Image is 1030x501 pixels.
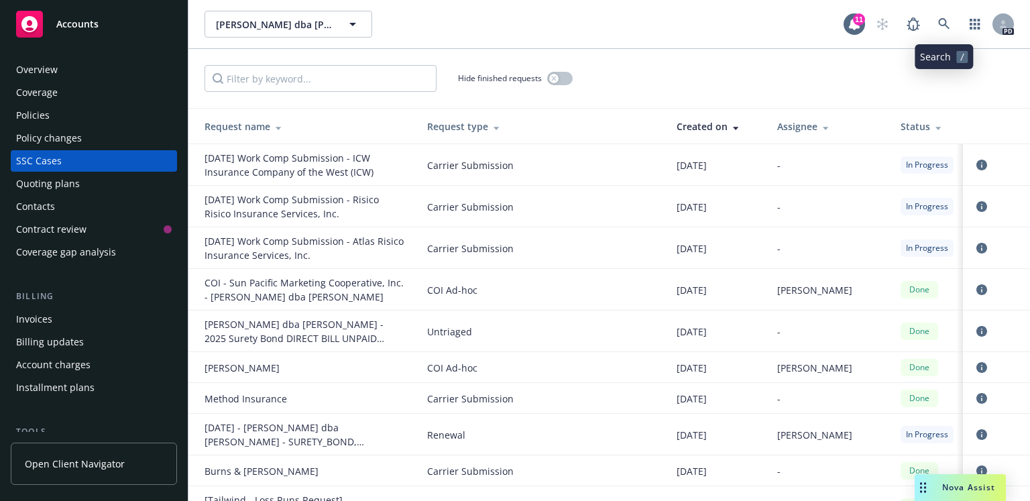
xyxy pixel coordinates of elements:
a: circleInformation [974,427,990,443]
div: Account charges [16,354,91,376]
div: Method Insurance [205,392,406,406]
span: Renewal [427,428,655,442]
div: 10/28/25 Work Comp Submission - ICW Insurance Company of the West (ICW) [205,151,406,179]
div: Created on [677,119,756,133]
div: Request name [205,119,406,133]
span: [PERSON_NAME] [777,428,852,442]
a: Quoting plans [11,173,177,194]
div: Contract review [16,219,87,240]
span: In Progress [906,429,948,441]
button: [PERSON_NAME] dba [PERSON_NAME] [205,11,372,38]
div: 11 [853,13,865,25]
div: Billing updates [16,331,84,353]
div: Policy changes [16,127,82,149]
span: [DATE] [677,325,707,339]
span: [DATE] [677,428,707,442]
a: Contract review [11,219,177,240]
div: Overview [16,59,58,80]
a: Switch app [962,11,988,38]
a: Accounts [11,5,177,43]
div: 10/04/25 - Cisneros, Aniceto dba Cisneros Ag - SURETY_BOND, WORKERS_COMPENSATION, GENERAL_LIABILITY [205,421,406,449]
div: - [777,392,879,406]
span: Carrier Submission [427,158,655,172]
a: Overview [11,59,177,80]
span: [DATE] [677,158,707,172]
span: Done [906,392,933,404]
span: Hide finished requests [458,72,542,84]
span: [DATE] [677,464,707,478]
a: Policy changes [11,127,177,149]
div: - [777,158,879,172]
div: - [777,200,879,214]
a: circleInformation [974,199,990,215]
div: Policies [16,105,50,126]
span: [PERSON_NAME] [777,361,852,375]
button: Nova Assist [915,474,1006,501]
div: Coverage gap analysis [16,241,116,263]
span: COI Ad-hoc [427,361,655,375]
span: Carrier Submission [427,392,655,406]
span: Done [906,325,933,337]
a: circleInformation [974,282,990,298]
a: circleInformation [974,157,990,173]
div: Status [901,119,980,133]
a: circleInformation [974,463,990,479]
div: Drag to move [915,474,931,501]
a: Contacts [11,196,177,217]
a: circleInformation [974,359,990,376]
div: SSC Cases [16,150,62,172]
a: Billing updates [11,331,177,353]
div: Contacts [16,196,55,217]
span: [DATE] [677,283,707,297]
div: Coverage [16,82,58,103]
a: Start snowing [869,11,896,38]
span: [DATE] [677,200,707,214]
div: - [777,325,879,339]
div: 10/28/25 Work Comp Submission - Atlas Risico Insurance Services, Inc. [205,234,406,262]
a: Invoices [11,309,177,330]
span: Accounts [56,19,99,30]
div: Cisneros, Aniceto dba Cisneros Ag - 2025 Surety Bond DIRECT BILL UNPAID REPORT [205,317,406,345]
div: Installment plans [16,377,95,398]
div: Request type [427,119,655,133]
div: Assignee [777,119,879,133]
div: Burns & Wilcox [205,464,406,478]
input: Filter by keyword... [205,65,437,92]
a: SSC Cases [11,150,177,172]
a: Installment plans [11,377,177,398]
span: In Progress [906,201,948,213]
span: [PERSON_NAME] [777,283,852,297]
div: COI - Sun Pacific Marketing Cooperative, Inc. - Cisneros, Aniceto dba Cisneros Ag [205,276,406,304]
div: Quoting plans [16,173,80,194]
a: Coverage gap analysis [11,241,177,263]
div: - [777,464,879,478]
a: circleInformation [974,323,990,339]
span: In Progress [906,242,948,254]
div: Billing [11,290,177,303]
span: In Progress [906,159,948,171]
span: COI Ad-hoc [427,283,655,297]
div: - [777,241,879,256]
div: 10/28/25 Work Comp Submission - Risico Risico Insurance Services, Inc. [205,192,406,221]
span: [PERSON_NAME] dba [PERSON_NAME] [216,17,332,32]
div: Invoices [16,309,52,330]
span: [DATE] [677,241,707,256]
span: Done [906,284,933,296]
span: [DATE] [677,361,707,375]
span: Carrier Submission [427,200,655,214]
div: Tools [11,425,177,439]
a: circleInformation [974,390,990,406]
span: Carrier Submission [427,464,655,478]
span: Open Client Navigator [25,457,125,471]
span: [DATE] [677,392,707,406]
span: Nova Assist [942,482,995,493]
span: Done [906,361,933,374]
span: Carrier Submission [427,241,655,256]
span: Done [906,465,933,477]
span: Untriaged [427,325,655,339]
a: Policies [11,105,177,126]
a: Report a Bug [900,11,927,38]
a: Coverage [11,82,177,103]
a: circleInformation [974,240,990,256]
div: Aniceto Cisneros [205,361,406,375]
